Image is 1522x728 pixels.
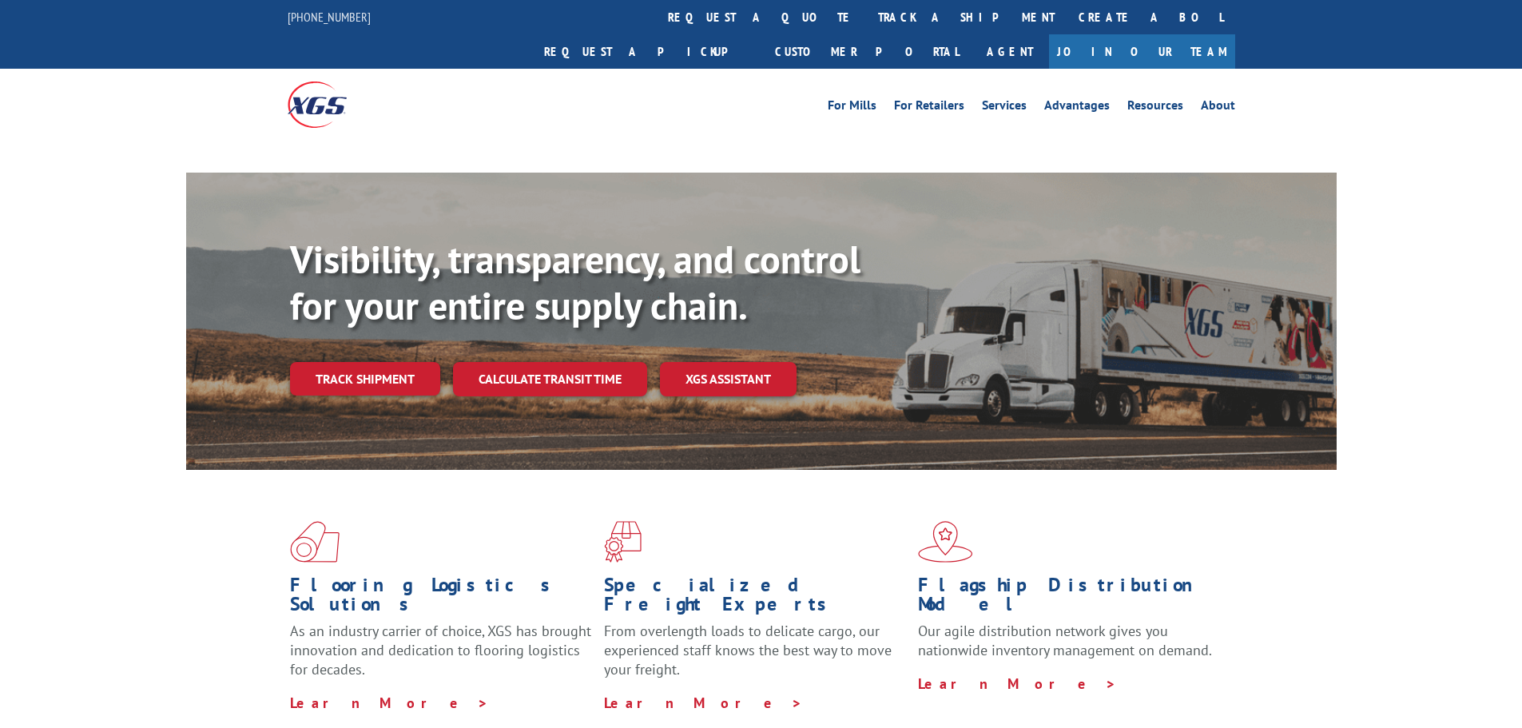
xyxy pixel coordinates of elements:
[290,362,440,396] a: Track shipment
[290,575,592,622] h1: Flooring Logistics Solutions
[1127,99,1183,117] a: Resources
[982,99,1027,117] a: Services
[918,674,1117,693] a: Learn More >
[288,9,371,25] a: [PHONE_NUMBER]
[918,622,1212,659] span: Our agile distribution network gives you nationwide inventory management on demand.
[828,99,876,117] a: For Mills
[1049,34,1235,69] a: Join Our Team
[532,34,763,69] a: Request a pickup
[290,521,340,563] img: xgs-icon-total-supply-chain-intelligence-red
[918,521,973,563] img: xgs-icon-flagship-distribution-model-red
[604,694,803,712] a: Learn More >
[1044,99,1110,117] a: Advantages
[290,234,860,330] b: Visibility, transparency, and control for your entire supply chain.
[604,575,906,622] h1: Specialized Freight Experts
[763,34,971,69] a: Customer Portal
[604,521,642,563] img: xgs-icon-focused-on-flooring-red
[1201,99,1235,117] a: About
[918,575,1220,622] h1: Flagship Distribution Model
[894,99,964,117] a: For Retailers
[453,362,647,396] a: Calculate transit time
[604,622,906,693] p: From overlength loads to delicate cargo, our experienced staff knows the best way to move your fr...
[971,34,1049,69] a: Agent
[290,694,489,712] a: Learn More >
[290,622,591,678] span: As an industry carrier of choice, XGS has brought innovation and dedication to flooring logistics...
[660,362,797,396] a: XGS ASSISTANT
